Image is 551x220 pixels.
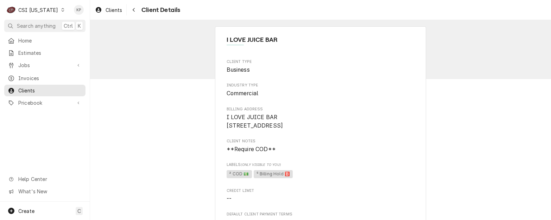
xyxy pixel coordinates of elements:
a: Go to What's New [4,186,85,197]
span: I LOVE JUICE BAR [STREET_ADDRESS] [227,114,283,129]
span: Jobs [18,62,71,69]
div: Client Type [227,59,415,74]
span: Credit Limit [227,195,415,203]
span: Industry Type [227,89,415,98]
div: CSI [US_STATE] [18,6,58,14]
span: K [78,22,81,30]
a: Go to Pricebook [4,97,85,109]
span: -- [227,195,232,202]
a: Invoices [4,72,85,84]
span: What's New [18,188,81,195]
button: Search anythingCtrlK [4,20,85,32]
a: Home [4,35,85,46]
a: Clients [92,4,125,16]
span: Billing Address [227,113,415,130]
span: (Only Visible to You) [241,163,280,167]
div: CSI Kentucky's Avatar [6,5,16,15]
div: C [6,5,16,15]
span: Credit Limit [227,188,415,194]
span: Business [227,66,250,73]
a: Estimates [4,47,85,59]
div: Credit Limit [227,188,415,203]
a: Go to Help Center [4,173,85,185]
span: Client Notes [227,138,415,144]
span: Labels [227,162,415,168]
span: Billing Address [227,106,415,112]
span: Client Details [139,5,180,15]
span: Pricebook [18,99,71,106]
div: Industry Type [227,83,415,98]
button: Navigate back [128,4,139,15]
span: Clients [106,6,122,14]
a: Go to Jobs [4,59,85,71]
div: Billing Address [227,106,415,130]
span: Home [18,37,82,44]
span: Help Center [18,175,81,183]
div: KP [74,5,84,15]
span: Name [227,35,415,45]
span: ⁵ Billing Hold 🅱️ [254,170,293,179]
a: Clients [4,85,85,96]
span: Estimates [18,49,82,57]
span: Create [18,208,34,214]
span: Default Client Payment Terms [227,212,415,217]
span: Ctrl [64,22,73,30]
div: [object Object] [227,162,415,179]
div: Client Notes [227,138,415,154]
span: Industry Type [227,83,415,88]
span: Clients [18,87,82,94]
span: Client Notes [227,145,415,154]
span: Search anything [17,22,56,30]
span: [object Object] [227,169,415,180]
div: Client Information [227,35,415,50]
span: Invoices [18,75,82,82]
span: ² COD 💵 [227,170,252,179]
span: Client Type [227,59,415,65]
span: C [77,207,81,215]
div: Kym Parson's Avatar [74,5,84,15]
span: Client Type [227,66,415,74]
span: Commercial [227,90,259,97]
